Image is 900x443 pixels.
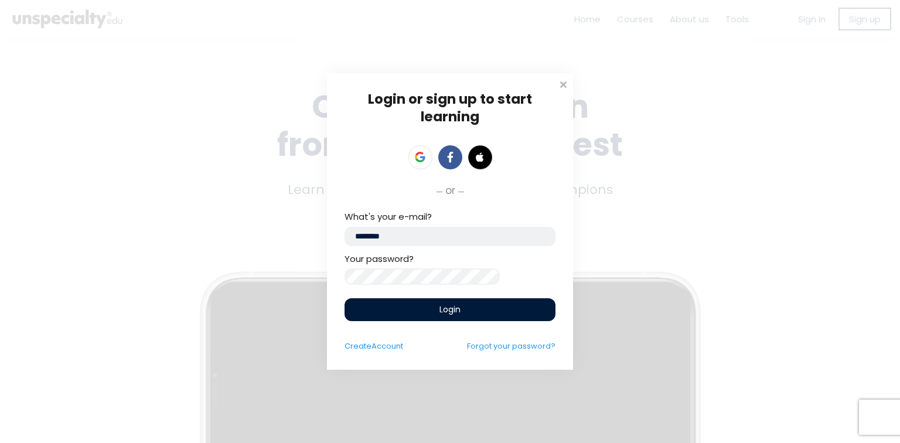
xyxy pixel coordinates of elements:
a: Forgot your password? [467,340,555,352]
span: or [445,183,455,198]
span: Login or sign up to start learning [368,90,532,126]
a: CreateAccount [345,340,403,352]
span: Account [371,340,403,352]
span: Login [439,304,461,316]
